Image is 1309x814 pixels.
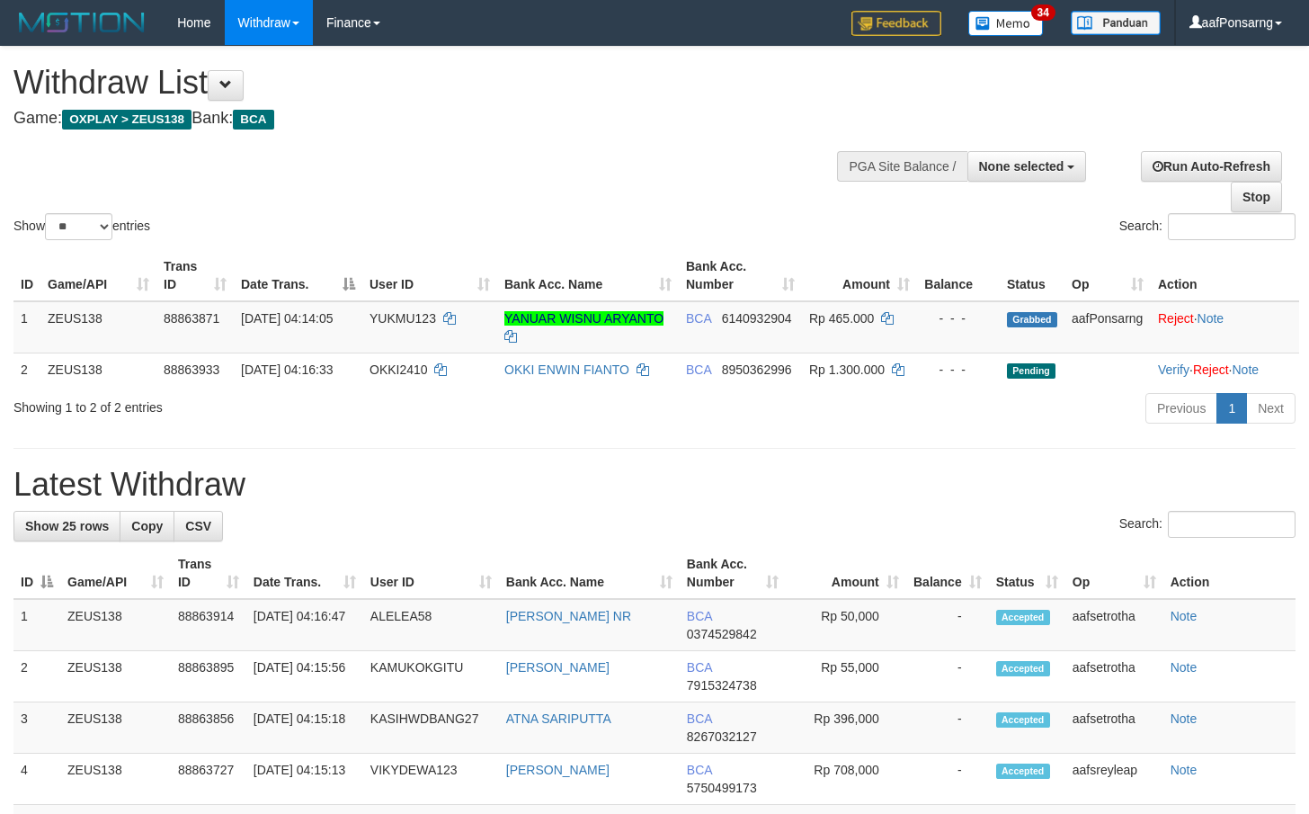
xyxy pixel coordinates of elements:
span: BCA [687,763,712,777]
span: BCA [687,711,712,726]
a: Show 25 rows [13,511,120,541]
td: KASIHWDBANG27 [363,702,499,754]
td: 88863914 [171,599,246,651]
td: - [906,702,989,754]
th: User ID: activate to sort column ascending [363,548,499,599]
span: Pending [1007,363,1055,379]
td: ZEUS138 [60,754,171,805]
td: Rp 396,000 [786,702,906,754]
span: 88863871 [164,311,219,326]
a: [PERSON_NAME] NR [506,609,631,623]
td: aafPonsarng [1064,301,1151,353]
span: Copy 6140932904 to clipboard [722,311,792,326]
th: Bank Acc. Number: activate to sort column ascending [679,250,802,301]
td: 4 [13,754,60,805]
span: CSV [185,519,211,533]
td: aafsetrotha [1065,599,1163,651]
th: Game/API: activate to sort column ascending [60,548,171,599]
span: None selected [979,159,1064,174]
h1: Withdraw List [13,65,855,101]
th: ID [13,250,40,301]
th: Status: activate to sort column ascending [989,548,1065,599]
select: Showentries [45,213,112,240]
td: ZEUS138 [60,599,171,651]
a: [PERSON_NAME] [506,660,610,675]
td: 3 [13,702,60,754]
span: BCA [687,660,712,675]
img: MOTION_logo.png [13,9,150,36]
div: PGA Site Balance / [837,151,966,182]
img: panduan.png [1071,11,1161,35]
span: Copy [131,519,163,533]
span: BCA [686,311,711,326]
th: Balance [917,250,1000,301]
th: Balance: activate to sort column ascending [906,548,989,599]
div: Showing 1 to 2 of 2 entries [13,391,532,416]
span: Accepted [996,661,1050,676]
input: Search: [1168,213,1296,240]
td: 2 [13,651,60,702]
span: 34 [1031,4,1055,21]
label: Search: [1119,511,1296,538]
a: Previous [1145,393,1217,424]
th: Amount: activate to sort column ascending [786,548,906,599]
span: Rp 465.000 [809,311,874,326]
div: - - - [924,309,993,327]
label: Show entries [13,213,150,240]
td: ALELEA58 [363,599,499,651]
th: Status [1000,250,1064,301]
a: Reject [1158,311,1194,326]
span: BCA [686,362,711,377]
span: Copy 0374529842 to clipboard [687,627,757,641]
td: 1 [13,301,40,353]
td: Rp 50,000 [786,599,906,651]
span: BCA [687,609,712,623]
span: BCA [233,110,273,130]
a: ATNA SARIPUTTA [506,711,611,726]
a: Note [1198,311,1224,326]
a: Run Auto-Refresh [1141,151,1282,182]
img: Button%20Memo.svg [968,11,1044,36]
td: 88863895 [171,651,246,702]
a: [PERSON_NAME] [506,763,610,777]
a: Note [1171,609,1198,623]
td: ZEUS138 [60,702,171,754]
span: YUKMU123 [370,311,436,326]
td: aafsetrotha [1065,651,1163,702]
th: Bank Acc. Name: activate to sort column ascending [497,250,679,301]
span: 88863933 [164,362,219,377]
td: - [906,754,989,805]
span: Rp 1.300.000 [809,362,885,377]
span: Show 25 rows [25,519,109,533]
h1: Latest Withdraw [13,467,1296,503]
a: 1 [1216,393,1247,424]
span: Copy 8950362996 to clipboard [722,362,792,377]
img: Feedback.jpg [851,11,941,36]
th: Bank Acc. Number: activate to sort column ascending [680,548,786,599]
th: Game/API: activate to sort column ascending [40,250,156,301]
a: OKKI ENWIN FIANTO [504,362,629,377]
div: - - - [924,361,993,379]
a: Copy [120,511,174,541]
a: Note [1171,660,1198,675]
td: [DATE] 04:15:13 [246,754,363,805]
td: Rp 55,000 [786,651,906,702]
td: KAMUKOKGITU [363,651,499,702]
td: 88863727 [171,754,246,805]
span: OXPLAY > ZEUS138 [62,110,191,130]
td: - [906,651,989,702]
a: Reject [1193,362,1229,377]
input: Search: [1168,511,1296,538]
span: [DATE] 04:14:05 [241,311,333,326]
label: Search: [1119,213,1296,240]
td: 88863856 [171,702,246,754]
td: [DATE] 04:15:18 [246,702,363,754]
td: 2 [13,353,40,386]
a: YANUAR WISNU ARYANTO [504,311,663,326]
td: aafsreyleap [1065,754,1163,805]
a: Note [1171,763,1198,777]
h4: Game: Bank: [13,110,855,128]
th: User ID: activate to sort column ascending [362,250,497,301]
td: [DATE] 04:16:47 [246,599,363,651]
span: Accepted [996,712,1050,728]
